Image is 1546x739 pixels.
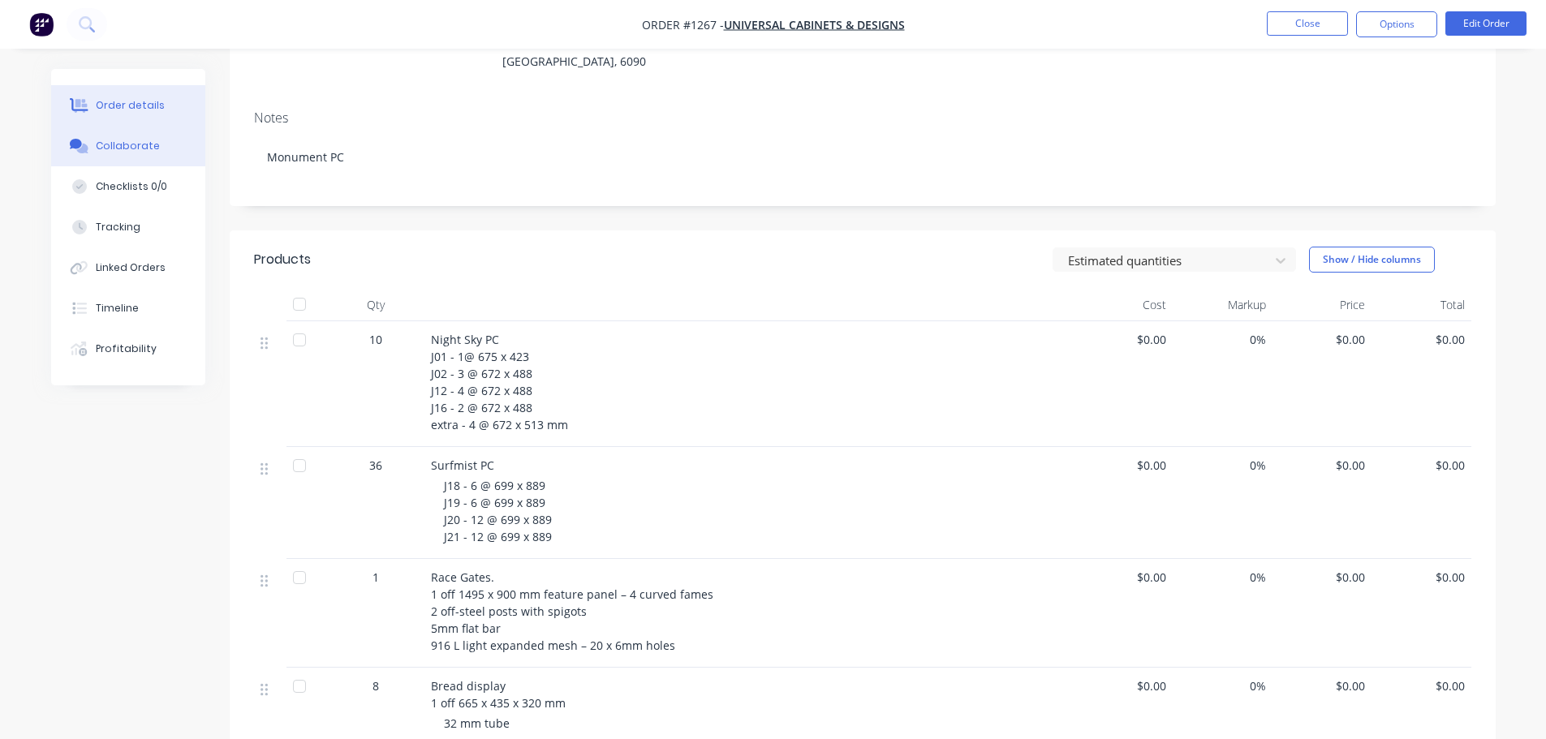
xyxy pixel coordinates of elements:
[1279,569,1366,586] span: $0.00
[96,179,167,194] div: Checklists 0/0
[1080,569,1167,586] span: $0.00
[51,126,205,166] button: Collaborate
[1378,569,1465,586] span: $0.00
[51,247,205,288] button: Linked Orders
[1273,289,1372,321] div: Price
[1356,11,1437,37] button: Options
[444,478,552,544] span: J18 - 6 @ 699 x 889 J19 - 6 @ 699 x 889 J20 - 12 @ 699 x 889 J21 - 12 @ 699 x 889
[1173,289,1273,321] div: Markup
[1179,569,1266,586] span: 0%
[51,85,205,126] button: Order details
[373,569,379,586] span: 1
[1279,677,1366,694] span: $0.00
[369,331,382,348] span: 10
[1267,11,1348,36] button: Close
[1279,457,1366,474] span: $0.00
[51,166,205,207] button: Checklists 0/0
[51,288,205,329] button: Timeline
[1378,331,1465,348] span: $0.00
[431,569,713,653] span: Race Gates. 1 off 1495 x 900 mm feature panel – 4 curved fames 2 off-steel posts with spigots 5mm...
[96,342,157,356] div: Profitability
[1378,457,1465,474] span: $0.00
[444,715,510,731] span: 32 mm tube
[373,677,379,694] span: 8
[51,207,205,247] button: Tracking
[96,301,139,316] div: Timeline
[96,260,166,275] div: Linked Orders
[1080,457,1167,474] span: $0.00
[1378,677,1465,694] span: $0.00
[642,17,724,32] span: Order #1267 -
[431,458,494,473] span: Surfmist PC
[1179,457,1266,474] span: 0%
[254,110,1471,126] div: Notes
[1445,11,1527,36] button: Edit Order
[1372,289,1471,321] div: Total
[254,250,311,269] div: Products
[51,329,205,369] button: Profitability
[96,220,140,234] div: Tracking
[724,17,905,32] a: Universal Cabinets & Designs
[431,678,566,711] span: Bread display 1 off 665 x 435 x 320 mm
[431,332,568,432] span: Night Sky PC J01 - 1@ 675 x 423 J02 - 3 @ 672 x 488 J12 - 4 @ 672 x 488 J16 - 2 @ 672 x 488 extra...
[254,132,1471,182] div: Monument PC
[1080,331,1167,348] span: $0.00
[96,98,165,113] div: Order details
[1179,331,1266,348] span: 0%
[369,457,382,474] span: 36
[327,289,424,321] div: Qty
[1179,677,1266,694] span: 0%
[96,139,160,153] div: Collaborate
[1279,331,1366,348] span: $0.00
[1309,247,1435,273] button: Show / Hide columns
[29,12,54,37] img: Factory
[1074,289,1173,321] div: Cost
[1080,677,1167,694] span: $0.00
